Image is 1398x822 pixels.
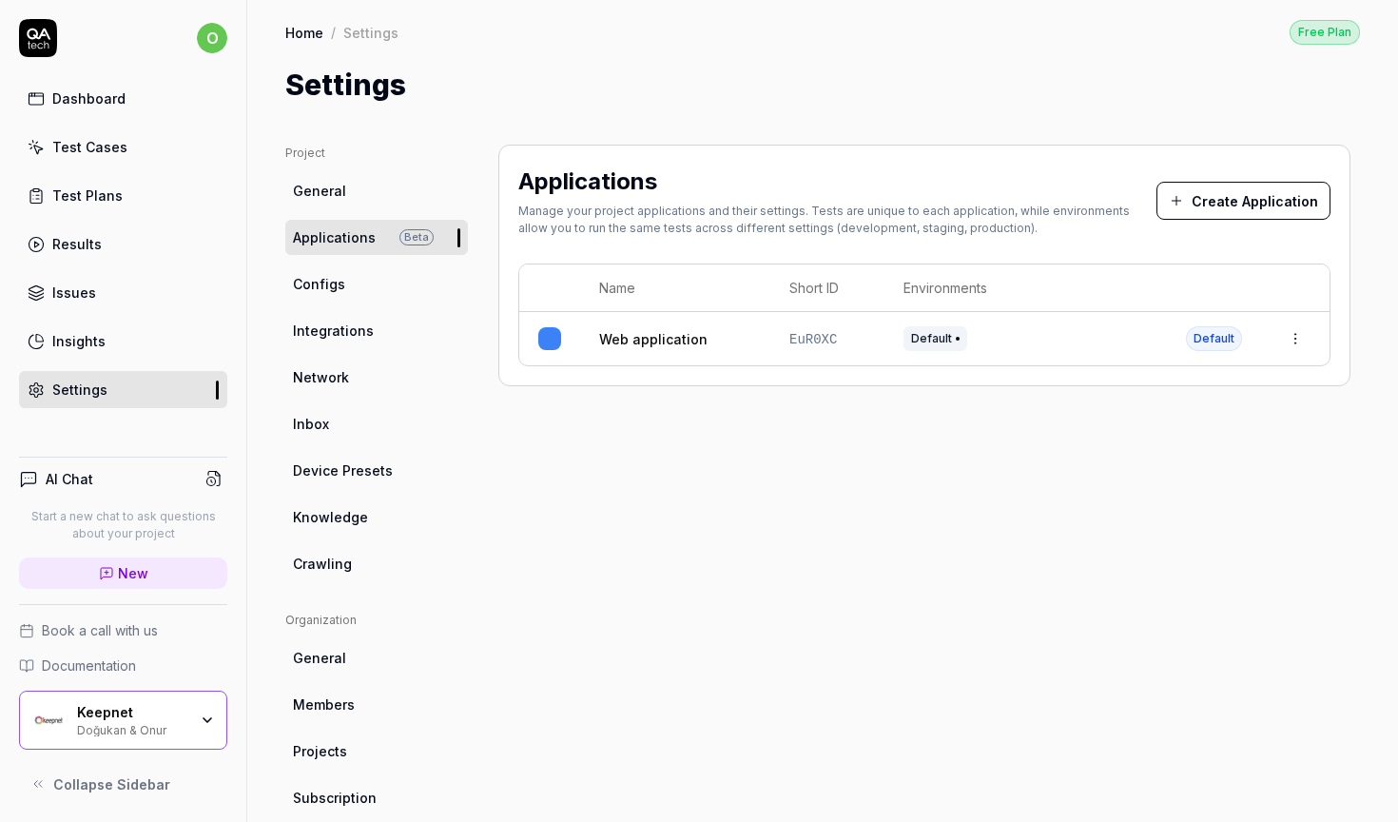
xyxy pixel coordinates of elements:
span: Members [293,695,355,714]
a: General [285,173,468,208]
span: Subscription [293,788,377,808]
a: Home [285,23,323,42]
div: Results [52,234,102,254]
div: Doğukan & Onur [77,721,187,736]
div: / [331,23,336,42]
div: Project [285,145,468,162]
span: General [293,181,346,201]
div: Settings [343,23,398,42]
span: Documentation [42,656,136,675]
span: Default [1186,326,1242,351]
span: o [197,23,227,53]
a: Settings [19,371,227,408]
a: ApplicationsBeta [285,220,468,255]
span: Default [903,326,967,351]
h2: Applications [518,165,657,199]
div: Keepnet [77,704,187,721]
span: Inbox [293,414,329,434]
span: General [293,648,346,668]
span: Beta [399,229,434,245]
div: Dashboard [52,88,126,108]
div: Settings [52,380,107,400]
span: Projects [293,741,347,761]
a: New [19,558,227,589]
span: Book a call with us [42,620,158,640]
a: Dashboard [19,80,227,117]
a: Results [19,225,227,263]
a: Device Presets [285,453,468,488]
a: Network [285,360,468,395]
a: Book a call with us [19,620,227,640]
span: Device Presets [293,460,393,480]
button: Keepnet LogoKeepnetDoğukan & Onur [19,691,227,750]
a: Crawling [285,546,468,581]
th: Name [580,264,770,312]
span: Configs [293,274,345,294]
div: Insights [52,331,106,351]
a: Insights [19,323,227,360]
span: New [118,563,148,583]
h4: AI Chat [46,469,93,489]
div: Test Plans [52,186,123,205]
div: Organization [285,612,468,629]
img: Keepnet Logo [31,703,66,737]
a: Integrations [285,313,468,348]
span: Crawling [293,554,352,574]
a: Documentation [19,656,227,675]
button: Free Plan [1290,19,1360,45]
div: Issues [52,283,96,303]
span: Applications [293,227,376,247]
button: Collapse Sidebar [19,765,227,803]
a: Knowledge [285,499,468,535]
button: o [197,19,227,57]
a: Configs [285,266,468,302]
th: Environments [884,264,1167,312]
a: General [285,640,468,675]
span: EuR0XC [789,332,837,347]
th: Short ID [770,264,884,312]
a: Test Plans [19,177,227,214]
span: Collapse Sidebar [53,774,170,794]
a: Subscription [285,780,468,815]
span: Knowledge [293,507,368,527]
div: Test Cases [52,137,127,157]
a: Issues [19,274,227,311]
span: Network [293,367,349,387]
h1: Settings [285,64,406,107]
a: Web application [599,329,708,349]
button: Create Application [1156,182,1330,220]
a: Projects [285,734,468,769]
a: Inbox [285,406,468,441]
a: Members [285,687,468,722]
span: Integrations [293,321,374,341]
div: Free Plan [1290,20,1360,45]
p: Start a new chat to ask questions about your project [19,508,227,542]
div: Manage your project applications and their settings. Tests are unique to each application, while ... [518,203,1156,237]
a: Test Cases [19,128,227,166]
